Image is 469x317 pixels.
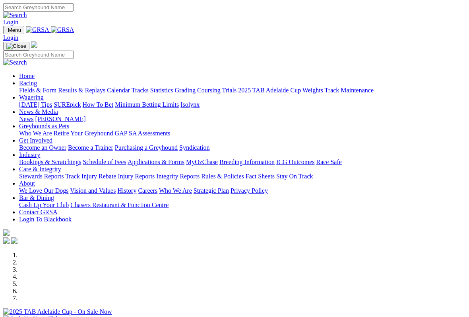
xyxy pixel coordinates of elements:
a: Vision and Values [70,187,116,194]
a: About [19,180,35,187]
a: Track Maintenance [325,87,374,94]
a: Stay On Track [276,173,313,180]
div: Industry [19,158,466,166]
a: Cash Up Your Club [19,202,69,208]
a: Statistics [150,87,173,94]
img: logo-grsa-white.png [31,41,37,48]
img: GRSA [26,26,49,33]
a: Bookings & Scratchings [19,158,81,165]
a: Schedule of Fees [83,158,126,165]
a: Greyhounds as Pets [19,123,69,129]
a: Fact Sheets [246,173,275,180]
a: [PERSON_NAME] [35,115,85,122]
a: MyOzChase [186,158,218,165]
a: Care & Integrity [19,166,61,172]
a: Industry [19,151,40,158]
a: Home [19,72,35,79]
a: Stewards Reports [19,173,64,180]
a: News [19,115,33,122]
input: Search [3,3,74,12]
img: Search [3,12,27,19]
a: ICG Outcomes [276,158,314,165]
a: Trials [222,87,236,94]
a: Race Safe [316,158,341,165]
a: Grading [175,87,196,94]
a: GAP SA Assessments [115,130,171,137]
a: Bar & Dining [19,194,54,201]
a: Who We Are [159,187,192,194]
a: Wagering [19,94,44,101]
img: Search [3,59,27,66]
a: Fields & Form [19,87,56,94]
a: Purchasing a Greyhound [115,144,178,151]
a: Syndication [179,144,209,151]
a: Rules & Policies [201,173,244,180]
a: How To Bet [83,101,114,108]
a: Coursing [197,87,221,94]
a: Minimum Betting Limits [115,101,179,108]
a: Calendar [107,87,130,94]
a: Who We Are [19,130,52,137]
img: Close [6,43,26,49]
div: Wagering [19,101,466,108]
a: Weights [302,87,323,94]
img: GRSA [51,26,74,33]
a: 2025 TAB Adelaide Cup [238,87,301,94]
div: Bar & Dining [19,202,466,209]
img: logo-grsa-white.png [3,229,10,236]
a: Become an Owner [19,144,66,151]
a: Login To Blackbook [19,216,72,223]
a: Applications & Forms [128,158,184,165]
a: Careers [138,187,157,194]
a: Integrity Reports [156,173,200,180]
div: Racing [19,87,466,94]
div: Greyhounds as Pets [19,130,466,137]
a: Contact GRSA [19,209,57,215]
span: Menu [8,27,21,33]
a: Track Injury Rebate [65,173,116,180]
a: [DATE] Tips [19,101,52,108]
a: Tracks [132,87,149,94]
div: News & Media [19,115,466,123]
a: History [117,187,136,194]
a: Privacy Policy [231,187,268,194]
a: Chasers Restaurant & Function Centre [70,202,169,208]
div: About [19,187,466,194]
input: Search [3,51,74,59]
a: Retire Your Greyhound [54,130,113,137]
a: Strategic Plan [194,187,229,194]
img: twitter.svg [11,237,17,244]
button: Toggle navigation [3,26,24,34]
a: Injury Reports [118,173,155,180]
button: Toggle navigation [3,42,29,51]
a: Become a Trainer [68,144,113,151]
img: 2025 TAB Adelaide Cup - On Sale Now [3,308,112,315]
a: Login [3,34,18,41]
a: Results & Replays [58,87,105,94]
a: Login [3,19,18,25]
a: Breeding Information [219,158,275,165]
a: Get Involved [19,137,52,144]
a: News & Media [19,108,58,115]
div: Get Involved [19,144,466,151]
a: Isolynx [180,101,200,108]
a: Racing [19,80,37,86]
div: Care & Integrity [19,173,466,180]
a: We Love Our Dogs [19,187,68,194]
a: SUREpick [54,101,81,108]
img: facebook.svg [3,237,10,244]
